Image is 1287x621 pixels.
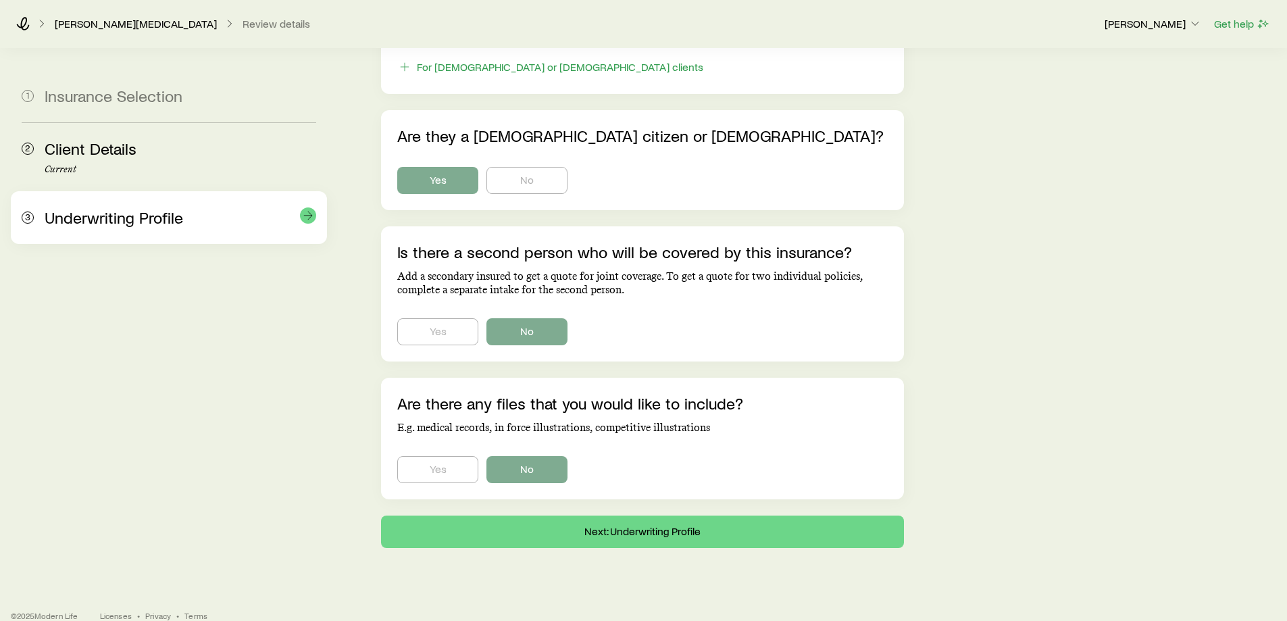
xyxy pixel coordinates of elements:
span: 3 [22,212,34,224]
span: • [176,610,179,621]
div: For [DEMOGRAPHIC_DATA] or [DEMOGRAPHIC_DATA] clients [417,60,703,74]
button: Next: Underwriting Profile [381,516,903,548]
button: Review details [242,18,311,30]
p: Is there a second person who will be covered by this insurance? [397,243,887,262]
p: Add a secondary insured to get a quote for joint coverage. To get a quote for two individual poli... [397,270,887,297]
span: • [137,610,140,621]
button: For [DEMOGRAPHIC_DATA] or [DEMOGRAPHIC_DATA] clients [397,59,704,75]
span: Insurance Selection [45,86,182,105]
button: [PERSON_NAME] [1104,16,1203,32]
span: 1 [22,90,34,102]
button: Yes [397,456,478,483]
p: © 2025 Modern Life [11,610,78,621]
button: Get help [1213,16,1271,32]
p: Are there any files that you would like to include? [397,394,887,413]
a: [PERSON_NAME][MEDICAL_DATA] [54,18,218,30]
button: No [486,318,567,345]
button: No [486,456,567,483]
span: 2 [22,143,34,155]
span: Underwriting Profile [45,207,183,227]
a: Licenses [100,610,132,621]
button: No [486,167,567,194]
p: Are they a [DEMOGRAPHIC_DATA] citizen or [DEMOGRAPHIC_DATA]? [397,126,887,145]
p: E.g. medical records, in force illustrations, competitive illustrations [397,421,887,434]
a: Terms [184,610,207,621]
button: Yes [397,318,478,345]
p: Current [45,164,316,175]
span: Client Details [45,139,136,158]
button: Yes [397,167,478,194]
a: Privacy [145,610,171,621]
p: [PERSON_NAME] [1105,17,1202,30]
